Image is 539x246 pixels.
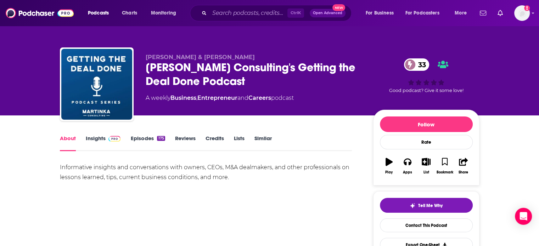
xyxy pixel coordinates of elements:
[117,7,141,19] a: Charts
[401,7,450,19] button: open menu
[287,8,304,18] span: Ctrl K
[366,8,394,18] span: For Business
[146,7,185,19] button: open menu
[459,170,468,175] div: Share
[60,135,76,151] a: About
[455,8,467,18] span: More
[404,58,429,71] a: 33
[313,11,342,15] span: Open Advanced
[146,94,294,102] div: A weekly podcast
[206,135,224,151] a: Credits
[405,8,439,18] span: For Podcasters
[310,9,346,17] button: Open AdvancedNew
[361,7,403,19] button: open menu
[385,170,393,175] div: Play
[332,4,345,11] span: New
[398,153,417,179] button: Apps
[60,162,352,182] div: Informative insights and conversations with owners, CEOs, M&A dealmakers, and other professionals...
[108,136,121,142] img: Podchaser Pro
[514,5,530,21] img: User Profile
[417,153,435,179] button: List
[61,49,132,120] img: Martinka Consulting's Getting the Deal Done Podcast
[122,8,137,18] span: Charts
[436,153,454,179] button: Bookmark
[436,170,453,175] div: Bookmark
[248,95,271,101] a: Careers
[380,218,473,232] a: Contact This Podcast
[170,95,196,101] a: Business
[515,208,532,225] div: Open Intercom Messenger
[514,5,530,21] button: Show profile menu
[237,95,248,101] span: and
[146,54,255,61] span: [PERSON_NAME] & [PERSON_NAME]
[209,7,287,19] input: Search podcasts, credits, & more...
[254,135,272,151] a: Similar
[175,135,196,151] a: Reviews
[196,95,197,101] span: ,
[380,198,473,213] button: tell me why sparkleTell Me Why
[234,135,245,151] a: Lists
[410,203,415,208] img: tell me why sparkle
[380,135,473,149] div: Rate
[380,116,473,132] button: Follow
[151,8,176,18] span: Monitoring
[6,6,74,20] img: Podchaser - Follow, Share and Rate Podcasts
[477,7,489,19] a: Show notifications dropdown
[373,54,479,98] div: 33Good podcast? Give it some love!
[197,95,237,101] a: Entrepreneur
[157,136,165,141] div: 175
[86,135,121,151] a: InsightsPodchaser Pro
[389,88,464,93] span: Good podcast? Give it some love!
[524,5,530,11] svg: Add a profile image
[88,8,109,18] span: Podcasts
[83,7,118,19] button: open menu
[514,5,530,21] span: Logged in as Bcprpro33
[418,203,443,208] span: Tell Me Why
[403,170,412,175] div: Apps
[450,7,476,19] button: open menu
[130,135,165,151] a: Episodes175
[380,153,398,179] button: Play
[411,58,429,71] span: 33
[197,5,358,21] div: Search podcasts, credits, & more...
[454,153,472,179] button: Share
[495,7,506,19] a: Show notifications dropdown
[423,170,429,175] div: List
